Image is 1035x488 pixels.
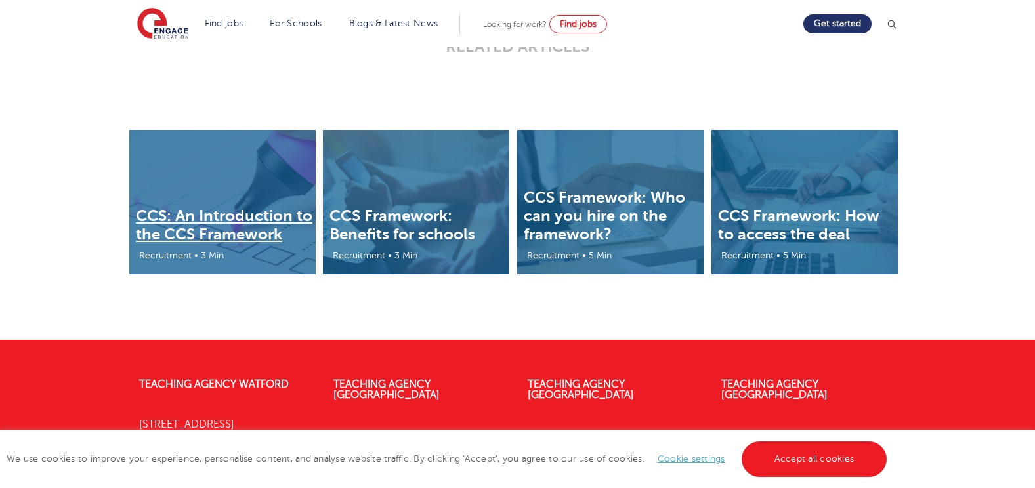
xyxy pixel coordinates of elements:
a: CCS: An Introduction to the CCS Framework [136,207,312,243]
span: Find jobs [560,19,597,29]
li: • [387,248,393,263]
a: CCS Framework: How to access the deal [718,207,879,243]
a: Teaching Agency [GEOGRAPHIC_DATA] [333,378,440,401]
a: Teaching Agency [GEOGRAPHIC_DATA] [528,378,634,401]
a: CCS Framework: Who can you hire on the framework? [524,188,685,243]
li: • [193,248,200,263]
li: 3 Min [393,248,419,263]
li: Recruitment [715,248,775,263]
img: Engage Education [137,8,188,41]
a: Find jobs [549,15,607,33]
li: • [775,248,782,263]
a: Get started [803,14,872,33]
li: Recruitment [326,248,387,263]
li: Recruitment [520,248,581,263]
a: Teaching Agency [GEOGRAPHIC_DATA] [721,378,828,401]
li: 5 Min [782,248,807,263]
a: Blogs & Latest News [349,18,438,28]
a: Find jobs [205,18,243,28]
li: • [581,248,587,263]
li: 5 Min [587,248,613,263]
span: Looking for work? [483,20,547,29]
a: For Schools [270,18,322,28]
li: 3 Min [200,248,225,263]
a: Teaching Agency Watford [139,378,289,390]
a: Accept all cookies [742,441,887,477]
a: Cookie settings [658,454,725,464]
li: Recruitment [133,248,193,263]
span: We use cookies to improve your experience, personalise content, and analyse website traffic. By c... [7,454,890,464]
a: CCS Framework: Benefits for schools [329,207,475,243]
